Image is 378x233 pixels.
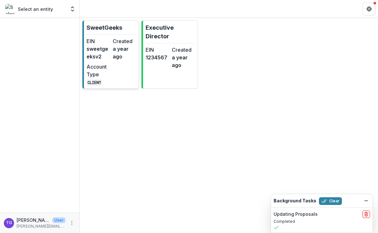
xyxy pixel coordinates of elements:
[87,63,110,78] dt: Account Type
[362,210,370,218] button: delete
[87,45,110,60] dd: sweetgeeksv2
[319,197,342,205] button: Clear
[82,20,139,89] a: SweetGeeksEINsweetgeeksv2Createda year agoAccount TypeCLIENT
[141,20,198,89] a: Executive DirectorEIN1234567Createda year ago
[68,3,77,15] button: Open entity switcher
[5,4,15,14] img: Select an entity
[363,3,375,15] button: Get Help
[274,212,318,217] h2: Updating Proposals
[68,219,76,227] button: More
[17,223,65,229] p: [PERSON_NAME][EMAIL_ADDRESS][DOMAIN_NAME]
[17,217,50,223] p: [PERSON_NAME]
[87,23,122,32] p: SweetGeeks
[18,6,53,12] p: Select an entity
[172,46,195,54] dt: Created
[113,45,136,60] dd: a year ago
[6,221,12,225] div: Theresa Gartland
[146,23,195,41] p: Executive Director
[274,198,316,204] h2: Background Tasks
[113,37,136,45] dt: Created
[146,46,169,54] dt: EIN
[87,37,110,45] dt: EIN
[146,54,169,61] dd: 1234567
[87,79,102,86] code: CLIENT
[274,219,370,224] p: Completed
[52,217,65,223] p: User
[362,197,370,205] button: Dismiss
[172,54,195,69] dd: a year ago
